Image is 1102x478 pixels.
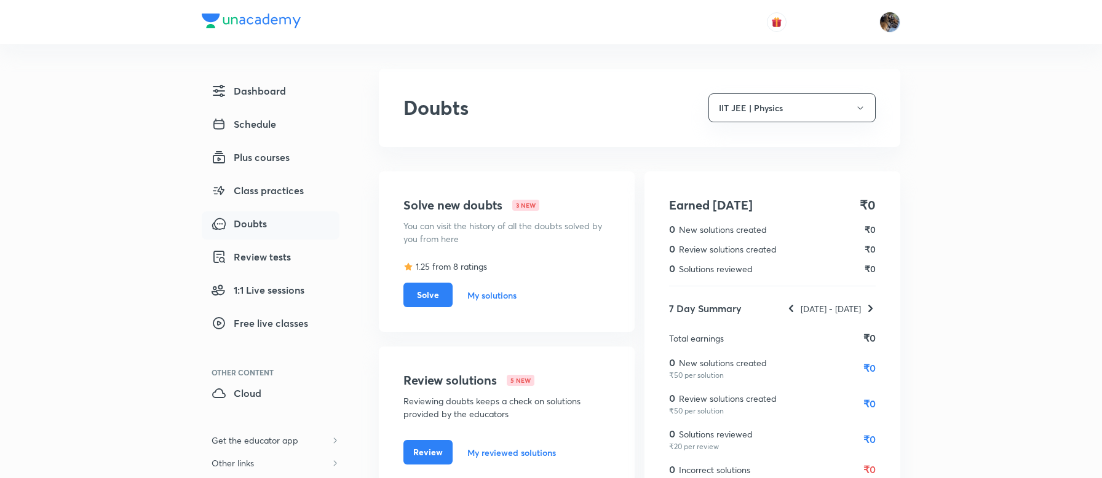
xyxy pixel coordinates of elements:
[771,17,782,28] img: avatar
[679,463,750,476] p: Incorrect solutions
[212,117,276,131] span: Schedule
[202,429,308,452] h6: Get the educator app
[202,245,339,273] a: Review tests
[669,301,742,316] h5: 7 Day Summary
[212,249,291,264] span: Review tests
[669,241,676,256] h5: 0
[212,283,304,297] span: 1:1 Live sessions
[403,394,610,420] p: Reviewing doubts keeps a check on solutions provided by the educators
[669,222,676,237] h5: 0
[202,79,339,107] a: Dashboard
[679,428,753,441] p: Solutions reviewed
[202,311,339,339] a: Free live classes
[403,283,453,307] button: Solve
[202,14,301,28] img: Company Logo
[863,396,876,411] h5: ₹0
[512,200,539,211] h6: 3 NEW
[679,223,767,236] p: New solutions created
[212,216,267,231] span: Doubts
[863,361,876,375] h5: ₹0
[202,178,339,206] a: Class practices
[669,462,676,477] h5: 0
[679,243,777,256] p: Review solutions created
[212,84,286,98] span: Dashboard
[669,426,676,441] h5: 0
[669,355,676,370] h5: 0
[679,392,777,405] p: Review solutions created
[202,381,339,409] a: Cloud
[212,150,290,165] span: Plus courses
[202,14,301,31] a: Company Logo
[865,243,876,256] h6: ₹0
[669,441,753,452] p: ₹20 per review
[403,371,497,390] h4: Review solutions
[863,331,876,345] h5: ₹0
[669,261,676,276] h5: 0
[212,386,261,401] span: Cloud
[403,440,453,464] button: Review
[202,145,339,173] a: Plus courses
[767,12,787,32] button: avatar
[403,96,469,119] h2: Doubts
[669,370,767,381] p: ₹50 per solution
[863,462,876,477] h5: ₹0
[865,262,876,275] h6: ₹0
[202,112,339,140] a: Schedule
[669,196,753,214] h4: Earned [DATE]
[860,196,876,214] h4: ₹0
[879,12,900,33] img: Chayan Mehta
[679,262,753,275] p: Solutions reviewed
[669,332,724,345] p: Total earnings
[416,260,487,273] p: 1.25 from 8 ratings
[202,211,339,240] a: Doubts
[212,183,304,198] span: Class practices
[403,196,502,214] h4: Solve new doubts
[708,93,876,122] button: IIT JEE | Physics
[669,391,676,406] h5: 0
[679,356,767,369] p: New solutions created
[801,302,861,315] p: [DATE] - [DATE]
[863,432,876,447] h5: ₹0
[212,369,339,376] div: Other Content
[212,316,308,331] span: Free live classes
[507,375,534,386] h6: 5 NEW
[467,446,556,459] a: My reviewed solutions
[865,223,876,236] h6: ₹0
[202,278,339,306] a: 1:1 Live sessions
[403,219,610,245] p: You can visit the history of all the doubts solved by you from here
[669,406,777,417] p: ₹50 per solution
[467,289,517,302] a: My solutions
[202,452,264,474] h6: Other links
